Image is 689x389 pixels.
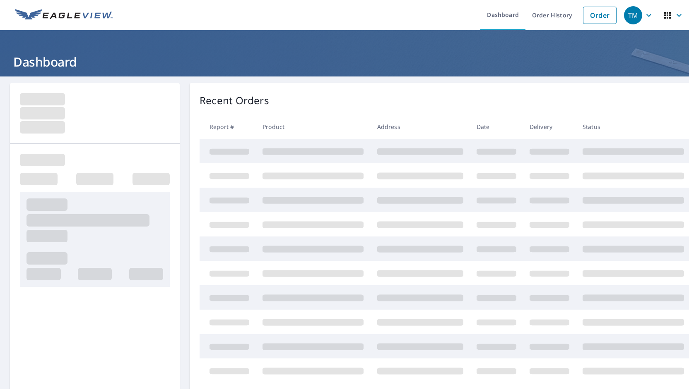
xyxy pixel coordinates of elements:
[10,53,679,70] h1: Dashboard
[523,115,576,139] th: Delivery
[583,7,617,24] a: Order
[15,9,113,21] img: EV Logo
[624,6,642,24] div: TM
[256,115,370,139] th: Product
[200,93,269,108] p: Recent Orders
[470,115,523,139] th: Date
[371,115,470,139] th: Address
[200,115,256,139] th: Report #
